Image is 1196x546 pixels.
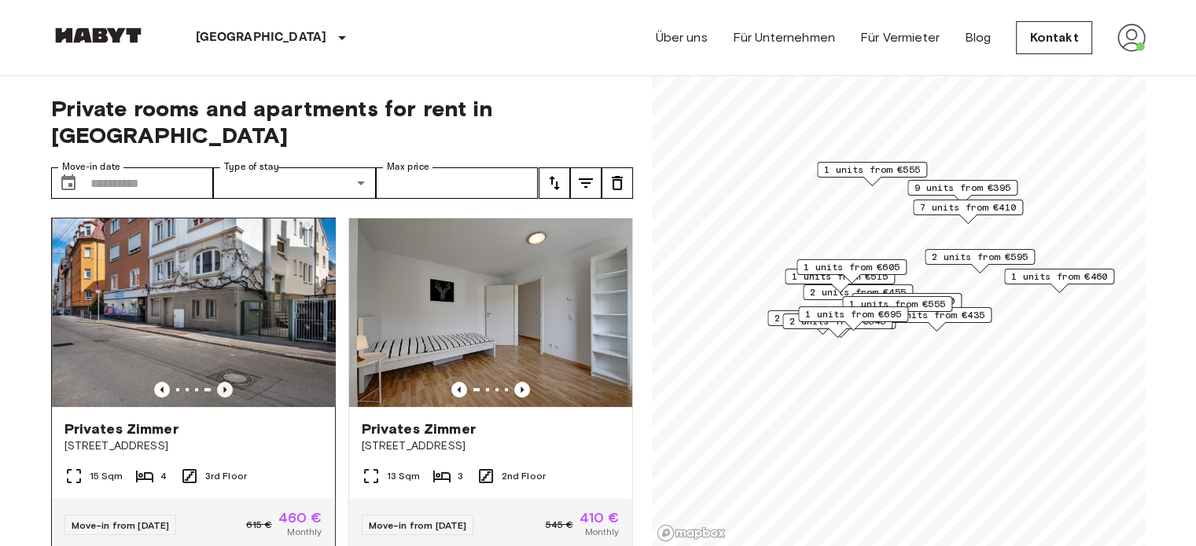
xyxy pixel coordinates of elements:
span: Privates Zimmer [64,420,178,438]
span: 615 € [246,518,272,532]
span: 4 [160,469,167,483]
div: Map marker [817,162,927,186]
img: Marketing picture of unit DE-09-014-003-02HF [52,218,335,407]
span: 15 Sqm [90,469,123,483]
img: avatar [1117,24,1146,52]
div: Map marker [842,296,952,321]
button: Previous image [514,382,530,398]
button: tune [570,167,602,199]
div: Map marker [798,306,908,331]
a: Für Vermieter [860,28,940,47]
div: Map marker [767,310,878,335]
button: tune [539,167,570,199]
button: tune [602,167,633,199]
label: Move-in date [62,160,120,174]
label: Max price [387,160,429,174]
button: Choose date [53,167,84,199]
span: Monthly [584,525,619,539]
span: 2nd Floor [502,469,546,483]
span: 545 € [546,518,573,532]
span: Privates Zimmer [362,420,476,438]
span: Move-in from [DATE] [369,519,467,531]
a: Über uns [655,28,707,47]
label: Type of stay [224,160,279,174]
span: 1 units from €555 [849,297,945,311]
a: Für Unternehmen [733,28,835,47]
div: Map marker [925,249,1035,273]
span: 1 units from €555 [824,163,920,177]
button: Previous image [217,382,233,398]
span: Monthly [287,525,322,539]
span: [STREET_ADDRESS] [362,438,620,454]
img: Marketing picture of unit DE-09-015-03M [349,218,632,407]
a: Kontakt [1016,21,1091,54]
span: 2 units from €455 [810,285,906,299]
button: Previous image [154,382,170,398]
span: 3rd Floor [205,469,247,483]
span: 410 € [580,511,620,525]
div: Map marker [852,293,962,317]
span: 1 units from €605 [804,260,900,274]
img: Habyt [51,27,145,43]
span: 7 units from €410 [920,200,1016,214]
span: 2 units from €595 [932,250,1028,264]
div: Map marker [913,200,1023,224]
span: 1 units from €460 [859,294,955,308]
span: 2 units from €545 [789,314,885,328]
button: Previous image [451,382,467,398]
div: Map marker [1004,269,1114,293]
span: 2 units from €435 [889,308,984,322]
span: 13 Sqm [387,469,421,483]
div: Map marker [907,180,1018,204]
span: Move-in from [DATE] [72,519,170,531]
span: 2 units from €530 [775,311,870,325]
span: 1 units from €460 [1011,269,1107,284]
span: 1 units from €695 [805,307,901,321]
a: Blog [965,28,992,47]
div: Map marker [785,269,895,293]
span: 1 units from €515 [792,269,888,284]
span: [STREET_ADDRESS] [64,438,322,454]
span: 3 [458,469,463,483]
a: Mapbox logo [657,524,726,542]
p: [GEOGRAPHIC_DATA] [196,28,327,47]
div: Map marker [797,259,907,284]
span: 9 units from €395 [914,181,1010,195]
div: Map marker [782,313,892,338]
div: Map marker [803,284,913,309]
div: Map marker [881,307,992,332]
span: 460 € [278,511,322,525]
span: Private rooms and apartments for rent in [GEOGRAPHIC_DATA] [51,95,633,148]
